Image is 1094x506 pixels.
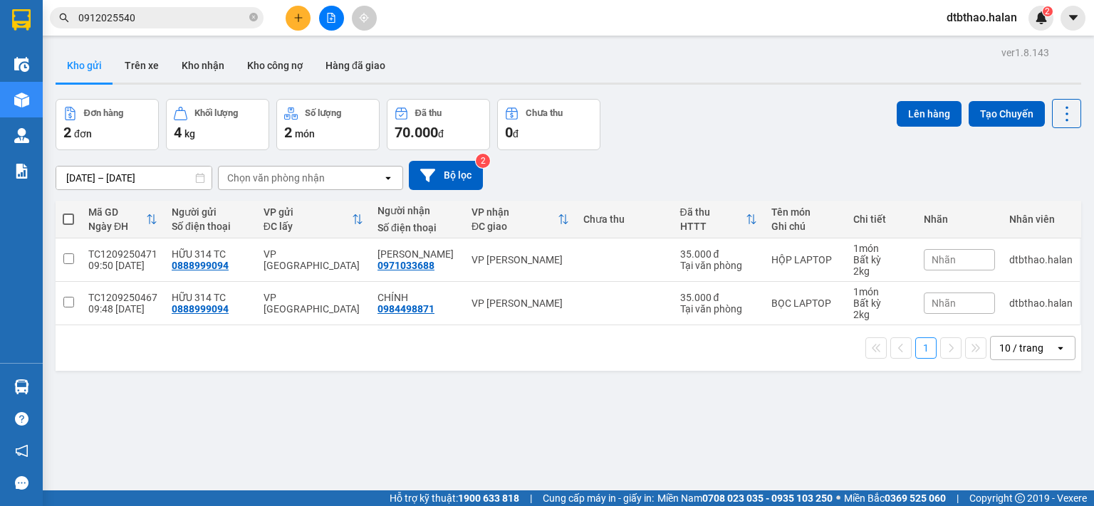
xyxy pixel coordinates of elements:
div: Đã thu [680,206,746,218]
img: warehouse-icon [14,128,29,143]
span: file-add [326,13,336,23]
div: Ghi chú [771,221,839,232]
div: 0888999094 [172,260,229,271]
strong: 1900 633 818 [458,492,519,504]
button: file-add [319,6,344,31]
button: Chưa thu0đ [497,99,600,150]
div: VP nhận [472,206,558,218]
input: Tìm tên, số ĐT hoặc mã đơn [78,10,246,26]
img: warehouse-icon [14,93,29,107]
button: Kho nhận [170,48,236,83]
div: Tại văn phòng [680,303,758,315]
button: Đơn hàng2đơn [56,99,159,150]
div: Nhân viên [1009,214,1073,225]
span: Miền Bắc [844,490,946,506]
span: 70.000 [395,124,438,141]
span: plus [293,13,303,23]
strong: 0369 525 060 [885,492,946,504]
span: đ [513,128,519,139]
span: Miền Nam [657,490,833,506]
div: Chưa thu [583,214,666,225]
span: | [957,490,959,506]
div: 09:50 [DATE] [88,260,157,271]
div: Tại văn phòng [680,260,758,271]
button: Lên hàng [897,101,962,127]
sup: 2 [1043,6,1053,16]
button: Kho công nợ [236,48,314,83]
span: 2 [1045,6,1050,16]
button: Khối lượng4kg [166,99,269,150]
div: HỘP LAPTOP [771,254,839,265]
div: VP [GEOGRAPHIC_DATA] [264,248,363,271]
span: 2 [284,124,292,141]
span: đơn [74,128,92,139]
div: Bất kỳ [853,254,910,265]
span: 0 [505,124,513,141]
span: Cung cấp máy in - giấy in: [543,490,654,506]
span: đ [438,128,444,139]
button: aim [352,6,377,31]
th: Toggle SortBy [464,201,576,238]
svg: open [1055,342,1066,354]
th: Toggle SortBy [256,201,370,238]
div: Nhãn [924,214,995,225]
div: Số điện thoại [172,221,249,232]
div: VP gửi [264,206,352,218]
button: Hàng đã giao [314,48,397,83]
div: Mã GD [88,206,146,218]
th: Toggle SortBy [81,201,165,238]
span: notification [15,444,28,458]
div: 35.000 đ [680,248,758,260]
div: VP [PERSON_NAME] [472,254,569,265]
span: close-circle [249,13,258,21]
button: Số lượng2món [276,99,380,150]
span: Nhãn [932,297,956,309]
div: Chọn văn phòng nhận [227,171,325,185]
div: 2 kg [853,309,910,320]
img: logo-vxr [12,9,31,31]
strong: 0708 023 035 - 0935 103 250 [702,492,833,504]
div: Người nhận [377,205,457,216]
div: Đã thu [415,108,442,118]
div: 0888999094 [172,303,229,315]
div: Khối lượng [194,108,238,118]
div: HỮU 314 TC [172,292,249,303]
div: Chi tiết [853,214,910,225]
div: TC1209250467 [88,292,157,303]
img: warehouse-icon [14,57,29,72]
div: ver 1.8.143 [1001,45,1049,60]
span: kg [184,128,195,139]
div: ĐC lấy [264,221,352,232]
div: 0971033688 [377,260,434,271]
button: Tạo Chuyến [969,101,1045,127]
div: 2 kg [853,265,910,277]
div: Số điện thoại [377,222,457,233]
div: Số lượng [305,108,341,118]
span: copyright [1015,493,1025,503]
div: 1 món [853,286,910,297]
div: dtbthao.halan [1009,254,1073,265]
button: caret-down [1061,6,1085,31]
div: 10 / trang [999,341,1043,355]
div: 0984498871 [377,303,434,315]
div: Chưa thu [526,108,563,118]
div: Đơn hàng [84,108,123,118]
div: BỌC LAPTOP [771,297,839,309]
span: Hỗ trợ kỹ thuật: [390,490,519,506]
sup: 2 [476,154,490,168]
span: search [59,13,69,23]
button: Bộ lọc [409,161,483,190]
button: plus [286,6,311,31]
span: 2 [63,124,71,141]
div: HỮU 314 TC [172,248,249,260]
div: 09:48 [DATE] [88,303,157,315]
div: Bất kỳ [853,297,910,309]
input: Select a date range. [56,167,212,189]
span: aim [359,13,369,23]
span: ⚪️ [836,495,840,501]
span: caret-down [1067,11,1080,24]
div: CHÍNH [377,292,457,303]
span: message [15,476,28,490]
div: 35.000 đ [680,292,758,303]
span: Nhãn [932,254,956,265]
